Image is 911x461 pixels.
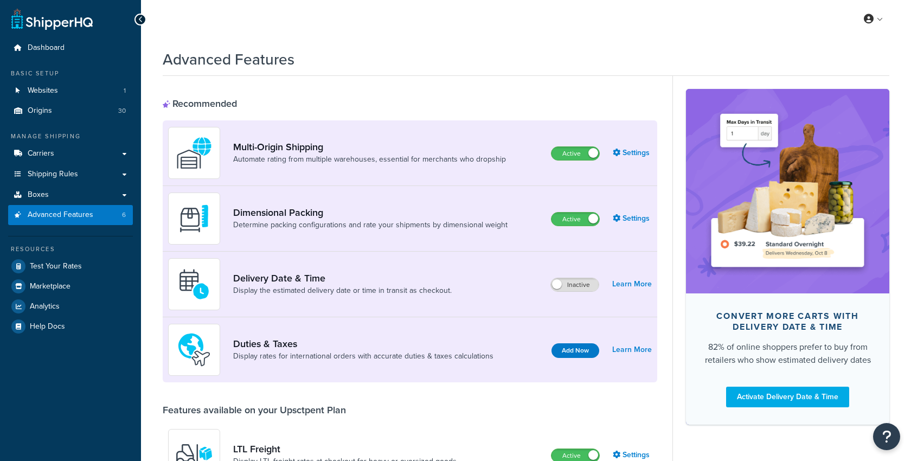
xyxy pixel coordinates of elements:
span: Advanced Features [28,210,93,220]
a: Duties & Taxes [233,338,493,350]
span: Shipping Rules [28,170,78,179]
a: LTL Freight [233,443,457,455]
span: Boxes [28,190,49,200]
span: 6 [122,210,126,220]
a: Display the estimated delivery date or time in transit as checkout. [233,285,452,296]
label: Active [551,147,599,160]
img: gfkeb5ejjkALwAAAABJRU5ErkJggg== [175,265,213,303]
li: Websites [8,81,133,101]
div: Recommended [163,98,237,110]
a: Analytics [8,297,133,316]
div: Manage Shipping [8,132,133,141]
span: Origins [28,106,52,116]
a: Dimensional Packing [233,207,508,219]
a: Settings [613,211,652,226]
div: Convert more carts with delivery date & time [703,311,872,332]
label: Inactive [551,278,599,291]
span: Dashboard [28,43,65,53]
a: Learn More [612,277,652,292]
img: feature-image-ddt-36eae7f7280da8017bfb280eaccd9c446f90b1fe08728e4019434db127062ab4.png [702,105,873,277]
a: Dashboard [8,38,133,58]
a: Marketplace [8,277,133,296]
a: Determine packing configurations and rate your shipments by dimensional weight [233,220,508,230]
a: Advanced Features6 [8,205,133,225]
button: Add Now [551,343,599,358]
a: Boxes [8,185,133,205]
span: Carriers [28,149,54,158]
div: 82% of online shoppers prefer to buy from retailers who show estimated delivery dates [703,341,872,367]
a: Display rates for international orders with accurate duties & taxes calculations [233,351,493,362]
li: Advanced Features [8,205,133,225]
span: Test Your Rates [30,262,82,271]
li: Origins [8,101,133,121]
button: Open Resource Center [873,423,900,450]
span: Marketplace [30,282,70,291]
span: Analytics [30,302,60,311]
img: icon-duo-feat-landed-cost-7136b061.png [175,331,213,369]
img: WatD5o0RtDAAAAAElFTkSuQmCC [175,134,213,172]
a: Multi-Origin Shipping [233,141,506,153]
a: Websites1 [8,81,133,101]
div: Resources [8,245,133,254]
a: Learn More [612,342,652,357]
a: Test Your Rates [8,257,133,276]
a: Help Docs [8,317,133,336]
a: Delivery Date & Time [233,272,452,284]
span: Help Docs [30,322,65,331]
span: 30 [118,106,126,116]
div: Features available on your Upsctpent Plan [163,404,346,416]
img: DTVBYsAAAAAASUVORK5CYII= [175,200,213,238]
h1: Advanced Features [163,49,294,70]
a: Origins30 [8,101,133,121]
span: Websites [28,86,58,95]
label: Active [551,213,599,226]
a: Automate rating from multiple warehouses, essential for merchants who dropship [233,154,506,165]
a: Settings [613,145,652,161]
span: 1 [124,86,126,95]
a: Shipping Rules [8,164,133,184]
div: Basic Setup [8,69,133,78]
a: Carriers [8,144,133,164]
a: Activate Delivery Date & Time [726,387,849,407]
